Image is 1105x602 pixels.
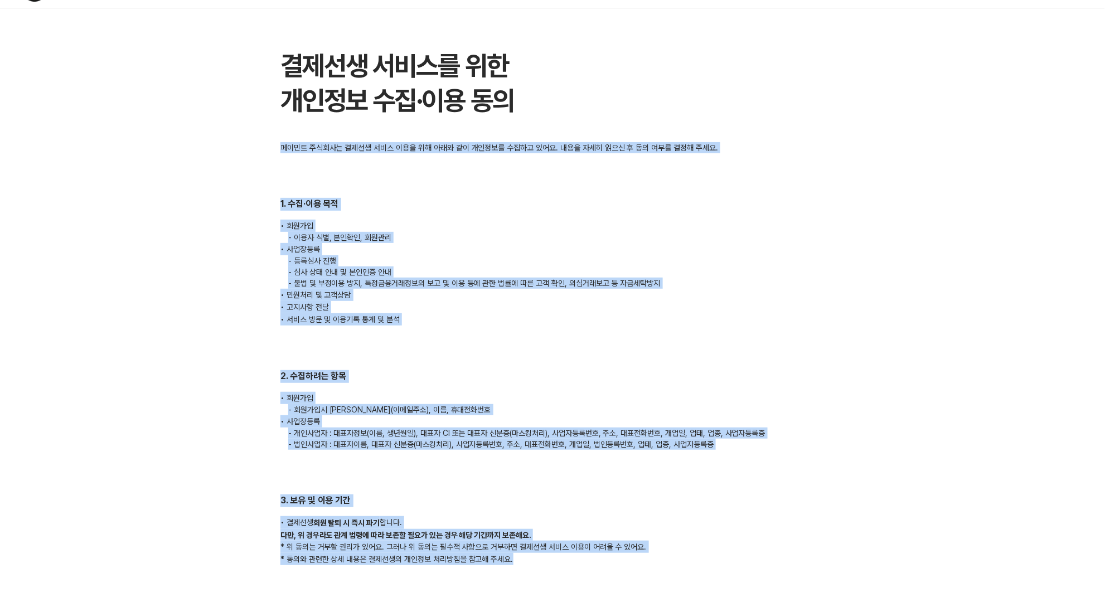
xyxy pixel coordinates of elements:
div: • 회원가입 [280,392,825,404]
p: - 심사 상태 안내 및 본인인증 안내 [280,266,825,278]
p: - 불법 및 부정이용 방지, 특정금융거래정보의 보고 및 이용 등에 관한 법률에 따른 고객 확인, 의심거래보고 등 자금세탁방지 [280,278,825,289]
p: - 등록심사 진행 [280,255,825,266]
h2: 1. 수집·이용 목적 [280,198,825,211]
div: • 서비스 방문 및 이용기록 통계 및 분석 [280,313,825,326]
div: • 결제선생 합니다. [280,516,825,529]
div: * 위 동의는 거부할 권리가 있어요. 그러나 위 동의는 필수적 사항으로 거부하면 결제선생 서비스 이용이 어려울 수 있어요. [280,541,825,553]
b: 회원 탈퇴 시 즉시 파기 [313,518,380,527]
div: * 동의와 관련한 상세 내용은 결제선생의 개인정보 처리방침을 참고해 주세요. [280,553,825,565]
h2: ︎︎2. 수집하려는 항목 [280,370,825,383]
div: 페이민트 주식회사는 결제선생 서비스 이용을 위해 아래와 같이 개인정보를 수집하고 있어요. 내용을 자세히 읽으신 후 동의 여부를 결정해 주세요. [280,142,825,153]
p: - 개인사업자 : 대표자정보(이름, 생년월일), 대표자 CI 또는 대표자 신분증(마스킹처리), 사업자등록번호, 주소, 대표전화번호, 개업일, 업태, 업종, 사업자등록증 [280,428,825,439]
h2: 3. 보유 및 이용 기간 [280,494,825,507]
div: • 고지사항 전달 [280,301,825,313]
div: • 민원처리 및 고객상담 [280,289,825,301]
p: - 회원가입시 [PERSON_NAME](이메일주소), 이름, 휴대전화번호 [280,404,825,415]
p: - 법인사업자 : 대표자이름, 대표자 신분증(마스킹처리), 사업자등록번호, 주소, 대표전화번호, 개업일, 법인등록번호, 업태, 업종, 사업자등록증 [280,439,825,450]
b: 다만, 위 경우라도 관계 법령에 따라 보존할 필요가 있는 경우 해당 기간까지 보존해요. [280,531,531,540]
p: - 이용자 식별, 본인확인, 회원관리 [280,232,825,243]
div: • 회원가입 [280,220,825,232]
h1: 결제선생 서비스를 위한 개인정보 수집·이용 동의 [280,48,825,118]
div: • 사업장등록 [280,243,825,255]
div: • 사업장등록 [280,415,825,428]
